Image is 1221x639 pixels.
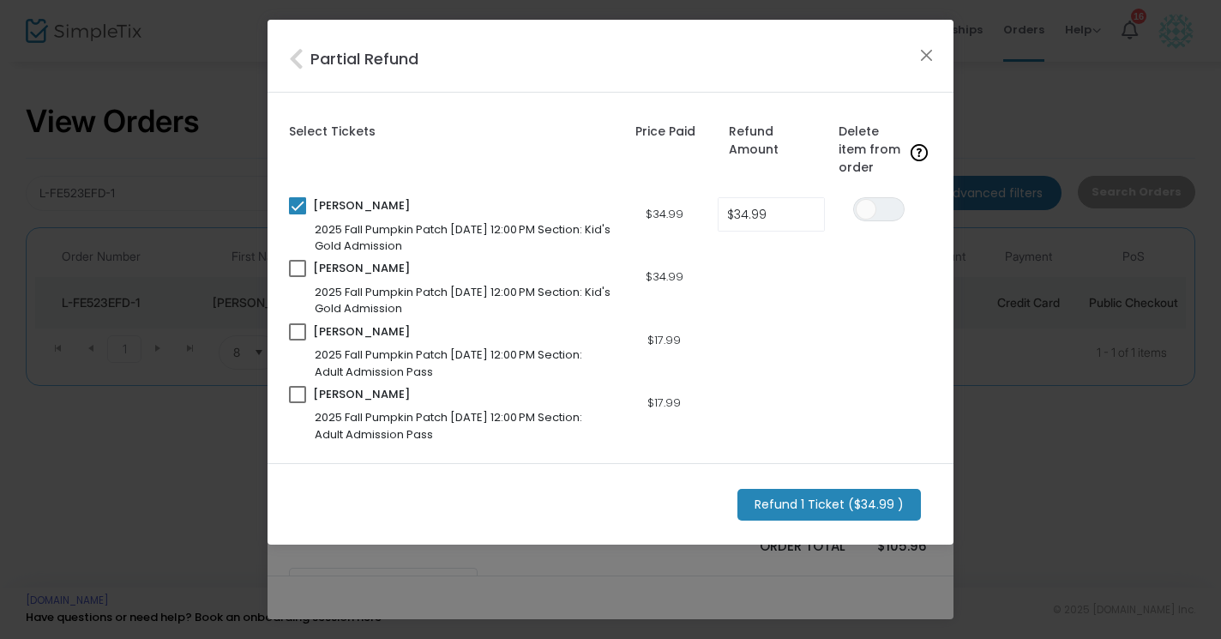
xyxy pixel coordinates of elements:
[647,332,681,349] div: $17.99
[313,197,474,214] span: [PERSON_NAME]
[289,41,916,70] h4: Partial Refund
[315,284,610,317] span: 2025 Fall Pumpkin Patch [DATE] 12:00 PM Section: Kid's Gold Admission
[737,489,921,521] m-button: Refund 1 Ticket ($34.99 )
[313,260,474,277] span: [PERSON_NAME]
[839,123,906,177] label: Delete item from order
[635,123,695,177] label: Price Paid
[313,386,474,403] span: [PERSON_NAME]
[911,144,928,161] img: question-mark
[916,45,938,67] button: Close
[646,206,683,223] div: $34.99
[315,409,582,443] span: 2025 Fall Pumpkin Patch [DATE] 12:00 PM Section: Adult Admission Pass
[289,47,310,70] i: Close
[289,123,376,141] label: Select Tickets
[313,323,474,341] span: [PERSON_NAME]
[647,395,681,412] div: $17.99
[315,347,582,380] span: 2025 Fall Pumpkin Patch [DATE] 12:00 PM Section: Adult Admission Pass
[315,221,610,255] span: 2025 Fall Pumpkin Patch [DATE] 12:00 PM Section: Kid's Gold Admission
[646,268,683,286] div: $34.99
[729,123,822,177] label: Refund Amount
